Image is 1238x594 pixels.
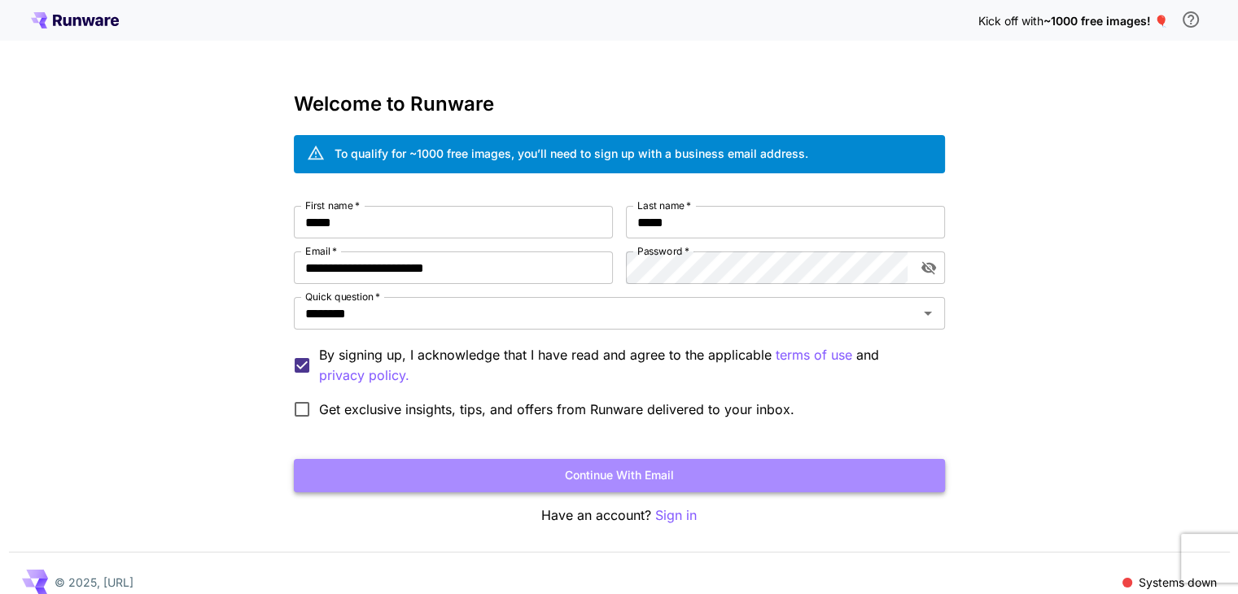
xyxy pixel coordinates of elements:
label: Email [305,244,337,258]
span: Get exclusive insights, tips, and offers from Runware delivered to your inbox. [319,400,794,419]
button: Open [916,302,939,325]
p: Have an account? [294,505,945,526]
button: In order to qualify for free credit, you need to sign up with a business email address and click ... [1175,3,1207,36]
span: ~1000 free images! 🎈 [1043,14,1168,28]
p: Systems down [1139,574,1217,591]
button: By signing up, I acknowledge that I have read and agree to the applicable and privacy policy. [776,345,852,365]
p: terms of use [776,345,852,365]
h3: Welcome to Runware [294,93,945,116]
label: First name [305,199,360,212]
label: Quick question [305,290,380,304]
p: © 2025, [URL] [55,574,133,591]
p: By signing up, I acknowledge that I have read and agree to the applicable and [319,345,932,386]
label: Last name [637,199,691,212]
button: By signing up, I acknowledge that I have read and agree to the applicable terms of use and [319,365,409,386]
label: Password [637,244,689,258]
button: Sign in [655,505,697,526]
p: privacy policy. [319,365,409,386]
button: toggle password visibility [914,253,943,282]
button: Continue with email [294,459,945,492]
div: To qualify for ~1000 free images, you’ll need to sign up with a business email address. [335,145,808,162]
span: Kick off with [978,14,1043,28]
